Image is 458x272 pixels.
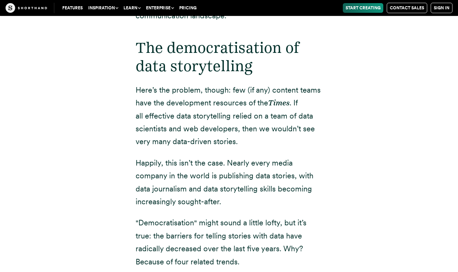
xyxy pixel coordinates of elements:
[59,3,85,13] a: Features
[136,157,322,208] p: Happily, this isn’t the case. Nearly every media company in the world is publishing data stories,...
[6,3,47,13] img: The Craft
[136,216,322,268] p: "Democratisation" might sound a little lofty, but it’s true: the barriers for telling stories wit...
[343,3,383,13] a: Start Creating
[387,3,427,13] a: Contact Sales
[121,3,143,13] button: Learn
[136,39,322,75] h2: The democratisation of data storytelling
[85,3,121,13] button: Inspiration
[143,3,176,13] button: Enterprise
[136,84,322,148] p: Here’s the problem, though: few (if any) content teams have the development resources of the . If...
[176,3,199,13] a: Pricing
[268,98,290,107] em: Times
[431,3,452,13] a: Sign in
